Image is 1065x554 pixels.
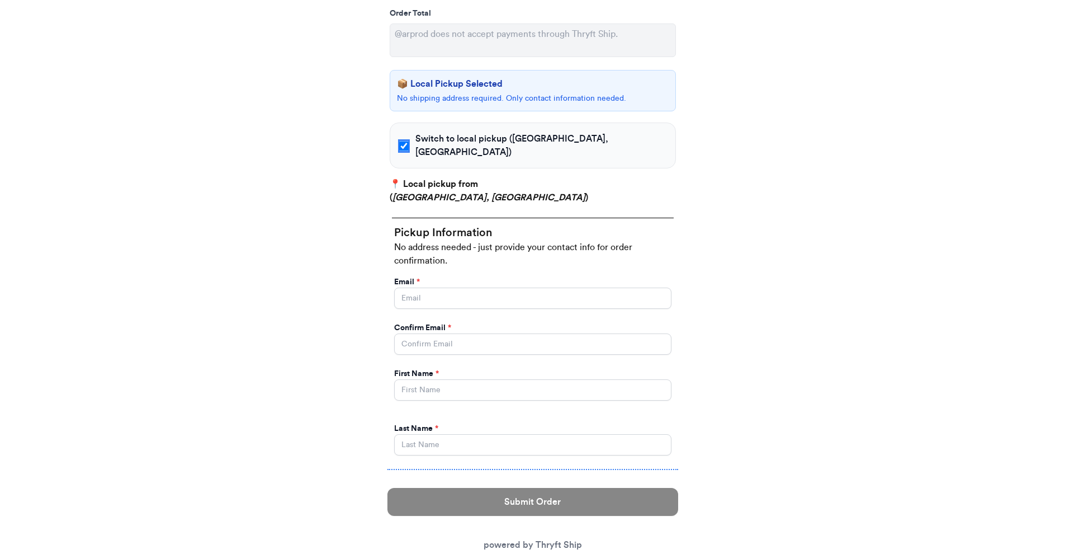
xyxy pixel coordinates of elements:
label: Email [394,276,420,288]
input: First Name [394,379,671,401]
a: powered by Thryft Ship [484,541,582,550]
em: [GEOGRAPHIC_DATA], [GEOGRAPHIC_DATA] [392,193,585,202]
input: Last Name [394,434,671,456]
p: No shipping address required. Only contact information needed. [397,93,669,104]
span: Switch to local pickup ([GEOGRAPHIC_DATA], [GEOGRAPHIC_DATA]) [415,132,666,159]
p: No address needed - just provide your contact info for order confirmation. [394,241,671,267]
button: Submit Order [387,488,678,516]
label: First Name [394,368,439,379]
input: Switch to local pickup ([GEOGRAPHIC_DATA], [GEOGRAPHIC_DATA]) [399,140,409,152]
label: Last Name [394,423,438,434]
p: 📦 Local Pickup Selected [397,77,669,91]
input: Email [394,288,671,309]
input: Confirm Email [394,334,671,355]
label: Confirm Email [394,322,451,334]
p: 📍 Local pickup from ( ) [390,177,676,204]
div: Order Total [390,8,676,19]
h2: Pickup Information [394,225,671,241]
